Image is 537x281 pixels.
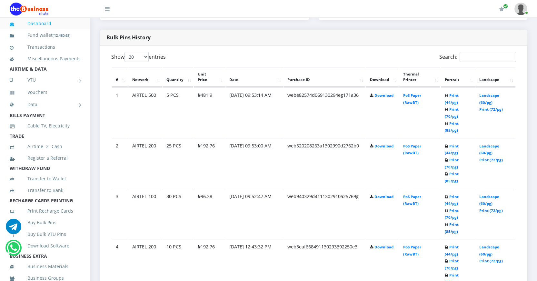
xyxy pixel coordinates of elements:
[10,171,81,186] a: Transfer to Wallet
[10,238,81,253] a: Download Software
[499,6,504,12] i: Renew/Upgrade Subscription
[112,87,128,137] td: 1
[374,144,393,148] a: Download
[479,258,503,263] a: Print (72/pg)
[445,157,459,169] a: Print (70/pg)
[6,224,21,234] a: Chat for support
[53,33,71,38] small: [ ]
[128,189,162,239] td: AIRTEL 100
[479,107,503,112] a: Print (72/pg)
[10,51,81,66] a: Miscellaneous Payments
[163,189,193,239] td: 30 PCS
[445,171,459,183] a: Print (85/pg)
[124,52,149,62] select: Showentries
[225,87,283,137] td: [DATE] 09:53:14 AM
[479,157,503,162] a: Print (72/pg)
[374,194,393,199] a: Download
[445,208,459,220] a: Print (70/pg)
[460,52,516,62] input: Search:
[445,121,459,133] a: Print (85/pg)
[403,93,421,105] a: PoS Paper (RawBT)
[10,16,81,31] a: Dashboard
[10,85,81,100] a: Vouchers
[112,138,128,188] td: 2
[163,138,193,188] td: 25 PCS
[10,118,81,133] a: Cable TV, Electricity
[514,3,527,15] img: User
[403,245,421,256] a: PoS Paper (RawBT)
[112,67,128,87] th: #: activate to sort column descending
[10,204,81,218] a: Print Recharge Cards
[128,87,162,137] td: AIRTEL 500
[10,3,48,15] img: Logo
[194,138,225,188] td: ₦192.76
[445,107,459,119] a: Print (70/pg)
[194,189,225,239] td: ₦96.38
[445,144,459,156] a: Print (44/pg)
[445,245,459,256] a: Print (44/pg)
[445,222,459,234] a: Print (85/pg)
[503,4,508,9] span: Renew/Upgrade Subscription
[10,139,81,154] a: Airtime -2- Cash
[374,245,393,249] a: Download
[10,215,81,230] a: Buy Bulk Pins
[366,67,399,87] th: Download: activate to sort column ascending
[225,67,283,87] th: Date: activate to sort column ascending
[225,138,283,188] td: [DATE] 09:53:00 AM
[106,34,151,41] strong: Bulk Pins History
[283,87,365,137] td: webe82574d069130294eg171a36
[10,96,81,113] a: Data
[283,67,365,87] th: Purchase ID: activate to sort column ascending
[225,189,283,239] td: [DATE] 09:52:47 AM
[475,67,515,87] th: Landscape: activate to sort column ascending
[479,208,503,213] a: Print (72/pg)
[403,194,421,206] a: PoS Paper (RawBT)
[283,189,365,239] td: web940329d4111302910a25769g
[10,227,81,242] a: Buy Bulk VTU Pins
[479,144,499,156] a: Landscape (60/pg)
[194,87,225,137] td: ₦481.9
[441,67,475,87] th: Portrait: activate to sort column ascending
[7,245,20,256] a: Chat for support
[10,259,81,274] a: Business Materials
[445,194,459,206] a: Print (44/pg)
[10,28,81,43] a: Fund wallet[12,480.63]
[128,67,162,87] th: Network: activate to sort column ascending
[111,52,166,62] label: Show entries
[128,138,162,188] td: AIRTEL 200
[283,138,365,188] td: web520208263a1302990d2762b0
[10,183,81,198] a: Transfer to Bank
[194,67,225,87] th: Unit Price: activate to sort column ascending
[10,72,81,88] a: VTU
[479,93,499,105] a: Landscape (60/pg)
[399,67,440,87] th: Thermal Printer: activate to sort column ascending
[10,40,81,55] a: Transactions
[163,87,193,137] td: 5 PCS
[479,194,499,206] a: Landscape (60/pg)
[445,258,459,270] a: Print (70/pg)
[374,93,393,98] a: Download
[112,189,128,239] td: 3
[163,67,193,87] th: Quantity: activate to sort column ascending
[479,245,499,256] a: Landscape (60/pg)
[439,52,516,62] label: Search:
[445,93,459,105] a: Print (44/pg)
[54,33,69,38] b: 12,480.63
[403,144,421,156] a: PoS Paper (RawBT)
[10,151,81,166] a: Register a Referral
